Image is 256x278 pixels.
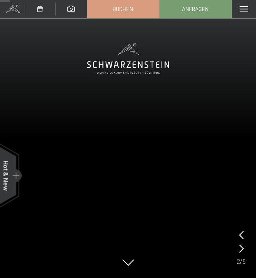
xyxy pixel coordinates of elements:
[240,257,242,266] span: /
[87,0,159,18] a: Buchen
[242,257,246,266] span: 8
[182,5,209,13] span: Anfragen
[160,0,231,18] a: Anfragen
[113,5,133,13] span: Buchen
[237,257,240,266] span: 2
[2,160,10,191] span: Hot & New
